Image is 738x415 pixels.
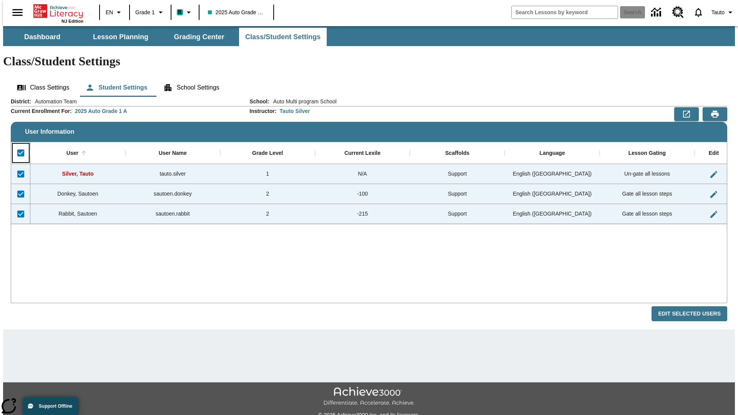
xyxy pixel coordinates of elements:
[125,164,220,184] div: tauto.silver
[102,5,127,19] button: Language: EN, Select a language
[31,98,77,105] span: Automation Team
[647,2,668,23] a: Data Center
[249,108,276,115] h2: Instructor :
[6,1,29,24] button: Open side menu
[61,19,83,23] span: NJ Edition
[323,387,415,407] img: Achieve3000 Differentiate Accelerate Achieve
[157,78,225,97] button: School Settings
[600,204,695,224] div: Gate all lesson steps
[11,98,31,105] h2: District :
[709,150,719,157] div: Edit
[410,204,505,224] div: Support
[57,191,98,197] span: Donkey, Sautoen
[4,28,81,46] button: Dashboard
[33,3,83,19] a: Home
[3,26,735,46] div: SubNavbar
[220,184,315,204] div: 2
[178,7,182,17] span: B
[512,6,618,18] input: search field
[600,184,695,204] div: Gate all lesson steps
[600,164,695,184] div: Un-gate all lessons
[315,164,410,184] div: N/A
[706,167,721,182] button: Edit User
[24,33,60,41] span: Dashboard
[239,28,327,46] button: Class/Student Settings
[279,107,310,115] div: Tauto Silver
[79,78,153,97] button: Student Settings
[11,78,727,97] div: Class/Student Settings
[540,150,565,157] div: Language
[58,211,97,217] span: Rabbit, Sautoen
[106,8,113,17] span: EN
[711,8,725,17] span: Tauto
[125,204,220,224] div: sautoen.rabbit
[25,128,74,135] span: User Information
[652,306,727,321] button: Edit Selected Users
[245,33,321,41] span: Class/Student Settings
[39,403,72,409] span: Support Offline
[410,164,505,184] div: Support
[66,150,78,157] div: User
[11,108,72,115] h2: Current Enrollment For :
[688,2,708,22] a: Notifications
[125,184,220,204] div: sautoen.donkey
[628,150,666,157] div: Lesson Gating
[161,28,238,46] button: Grading Center
[93,33,148,41] span: Lesson Planning
[505,184,600,204] div: English (US)
[82,28,159,46] button: Lesson Planning
[252,150,283,157] div: Grade Level
[174,33,224,41] span: Grading Center
[668,2,688,23] a: Resource Center, Will open in new tab
[11,78,75,97] button: Class Settings
[315,184,410,204] div: -100
[703,107,727,121] button: Print Preview
[159,150,187,157] div: User Name
[445,150,469,157] div: Scaffolds
[135,8,155,17] span: Grade 1
[33,3,83,23] div: Home
[706,207,721,222] button: Edit User
[269,98,337,105] span: Auto Multi program School
[249,98,269,105] h2: School :
[220,204,315,224] div: 2
[62,171,93,177] span: Silver, Tauto
[344,150,381,157] div: Current Lexile
[315,204,410,224] div: -215
[410,184,505,204] div: Support
[23,397,78,415] button: Support Offline
[174,5,196,19] button: Boost Class color is teal. Change class color
[3,54,735,68] h1: Class/Student Settings
[208,8,265,17] span: 2025 Auto Grade 1 A
[75,107,127,115] div: 2025 Auto Grade 1 A
[11,98,727,322] div: User Information
[505,204,600,224] div: English (US)
[674,107,699,121] button: Export to CSV
[220,164,315,184] div: 1
[3,28,327,46] div: SubNavbar
[706,187,721,202] button: Edit User
[505,164,600,184] div: English (US)
[132,5,168,19] button: Grade: Grade 1, Select a grade
[708,5,738,19] button: Profile/Settings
